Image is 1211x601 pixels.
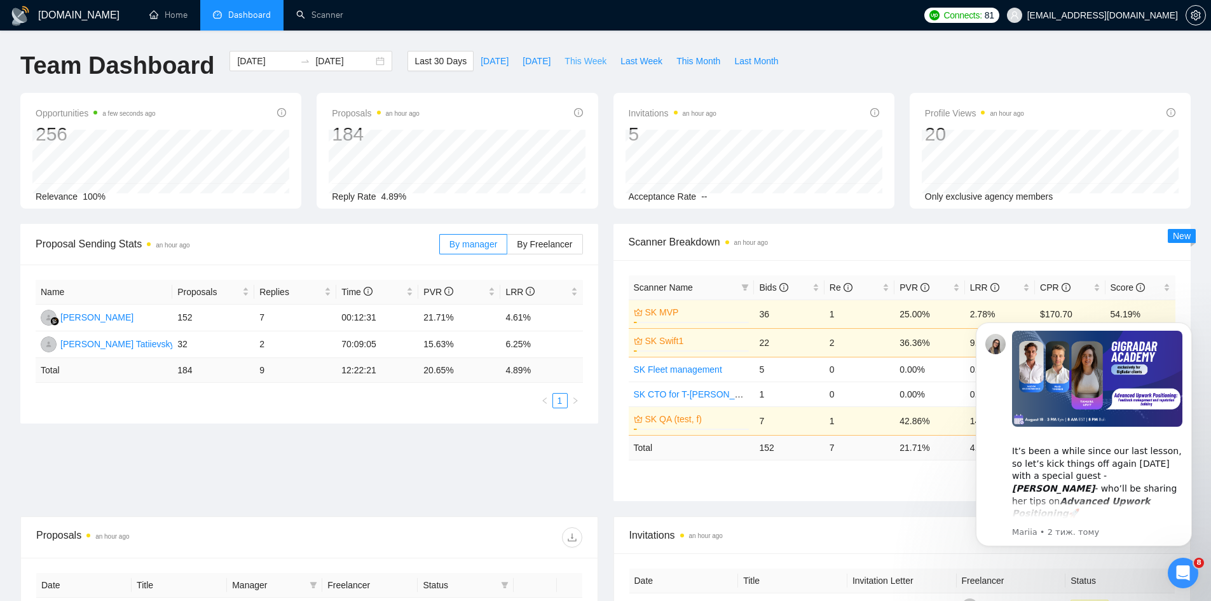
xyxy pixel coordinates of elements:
td: 0.00% [894,357,964,382]
button: download [562,527,582,548]
td: 20.65 % [418,358,500,383]
td: 36.36% [894,328,964,357]
button: left [537,393,552,408]
time: an hour ago [990,110,1023,117]
span: 81 [985,8,994,22]
span: Last 30 Days [414,54,467,68]
span: Reply Rate [332,191,376,202]
span: CPR [1040,282,1070,293]
span: Score [1111,282,1145,293]
span: This Week [564,54,606,68]
iframe: Intercom notifications повідомлення [957,311,1211,554]
li: 1 [552,393,568,408]
span: filter [501,581,509,589]
td: 36 [754,300,824,328]
span: PVR [900,282,929,293]
iframe: Intercom live chat [1168,558,1198,588]
div: Proposals [36,527,309,548]
span: filter [310,581,317,589]
a: 1 [553,394,567,408]
a: SK QA (test, f) [645,412,747,426]
input: End date [315,54,373,68]
time: an hour ago [386,110,420,117]
td: 32 [172,331,254,358]
div: 20 [925,122,1024,146]
span: -- [701,191,707,202]
time: an hour ago [156,242,189,249]
td: 21.71 % [894,435,964,460]
span: Time [341,287,372,297]
div: [PERSON_NAME] Tatiievskyi [60,337,177,351]
span: Scanner Name [634,282,693,293]
span: user [1010,11,1019,20]
span: Invitations [629,527,1175,543]
span: 4.89% [381,191,407,202]
span: info-circle [364,287,373,296]
td: $170.70 [1035,300,1105,328]
img: gigradar-bm.png [50,317,59,326]
button: Last Month [727,51,785,71]
th: Freelancer [957,569,1066,593]
span: left [541,397,549,404]
span: Bids [759,282,788,293]
td: 00:12:31 [336,305,418,331]
button: setting [1186,5,1206,25]
div: 5 [629,122,716,146]
span: crown [634,415,643,424]
td: 25.00% [894,300,964,328]
a: SK MVP [645,305,747,319]
span: info-circle [1136,283,1145,292]
time: an hour ago [689,532,723,539]
span: filter [739,278,751,297]
span: 8 [1194,558,1204,568]
span: By Freelancer [517,239,572,249]
th: Proposals [172,280,254,305]
img: GB [41,310,57,326]
span: Manager [232,578,304,592]
th: Title [738,569,847,593]
span: Proposals [177,285,240,299]
a: setting [1186,10,1206,20]
span: Dashboard [228,10,271,20]
span: filter [498,576,511,595]
div: 256 [36,122,156,146]
td: Total [36,358,172,383]
td: 22 [754,328,824,357]
span: 100% [83,191,106,202]
button: Last Week [613,51,669,71]
button: Last 30 Days [407,51,474,71]
span: LRR [505,287,535,297]
th: Manager [227,573,322,598]
td: 0 [824,382,894,406]
span: right [571,397,579,404]
button: This Week [558,51,613,71]
li: Previous Page [537,393,552,408]
td: 9 [254,358,336,383]
th: Invitation Letter [847,569,957,593]
td: 21.71% [418,305,500,331]
td: 184 [172,358,254,383]
span: to [300,56,310,66]
span: [DATE] [481,54,509,68]
td: 4.61% [500,305,582,331]
th: Freelancer [322,573,418,598]
td: 7 [254,305,336,331]
td: 2 [824,328,894,357]
li: Next Page [568,393,583,408]
span: Proposals [332,106,420,121]
img: upwork-logo.png [929,10,940,20]
span: Status [423,578,495,592]
button: [DATE] [474,51,516,71]
a: DT[PERSON_NAME] Tatiievskyi [41,338,177,349]
span: crown [634,336,643,345]
td: 1 [824,300,894,328]
span: Re [830,282,852,293]
th: Replies [254,280,336,305]
span: [DATE] [523,54,551,68]
span: info-circle [990,283,999,292]
th: Date [629,569,739,593]
span: New [1173,231,1191,241]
